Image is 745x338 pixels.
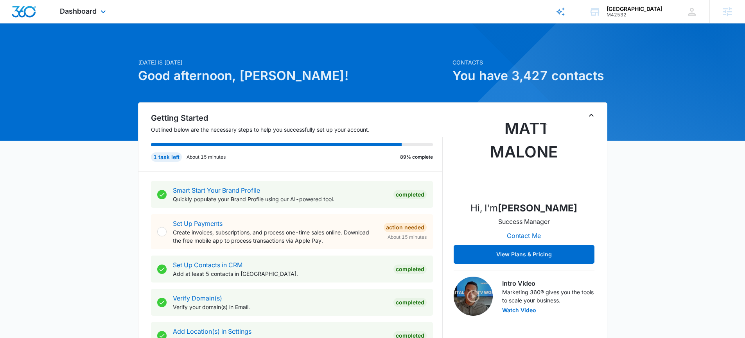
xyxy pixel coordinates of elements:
p: Hi, I'm [470,201,577,215]
a: Set Up Contacts in CRM [173,261,242,269]
p: [DATE] is [DATE] [138,58,448,66]
p: About 15 minutes [187,154,226,161]
div: Completed [393,298,427,307]
button: Contact Me [499,226,549,245]
p: Quickly populate your Brand Profile using our AI-powered tool. [173,195,387,203]
div: account name [607,6,662,12]
div: Completed [393,265,427,274]
p: Success Manager [498,217,550,226]
button: Toggle Collapse [587,111,596,120]
div: 1 task left [151,152,182,162]
h1: Good afternoon, [PERSON_NAME]! [138,66,448,85]
p: Contacts [452,58,607,66]
button: View Plans & Pricing [454,245,594,264]
strong: [PERSON_NAME] [498,202,577,214]
div: Action Needed [384,223,427,232]
h3: Intro Video [502,279,594,288]
p: 89% complete [400,154,433,161]
p: Create invoices, subscriptions, and process one-time sales online. Download the free mobile app t... [173,228,377,245]
span: Dashboard [60,7,97,15]
p: Marketing 360® gives you the tools to scale your business. [502,288,594,304]
button: Watch Video [502,308,536,313]
div: account id [607,12,662,18]
div: Completed [393,190,427,199]
a: Add Location(s) in Settings [173,327,251,335]
span: About 15 minutes [388,234,427,241]
a: Set Up Payments [173,220,223,227]
p: Add at least 5 contacts in [GEOGRAPHIC_DATA]. [173,270,387,278]
img: Matt Malone [485,117,563,195]
img: Intro Video [454,277,493,316]
h1: You have 3,427 contacts [452,66,607,85]
p: Outlined below are the necessary steps to help you successfully set up your account. [151,125,443,134]
p: Verify your domain(s) in Email. [173,303,387,311]
h2: Getting Started [151,112,443,124]
a: Verify Domain(s) [173,294,222,302]
a: Smart Start Your Brand Profile [173,186,260,194]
